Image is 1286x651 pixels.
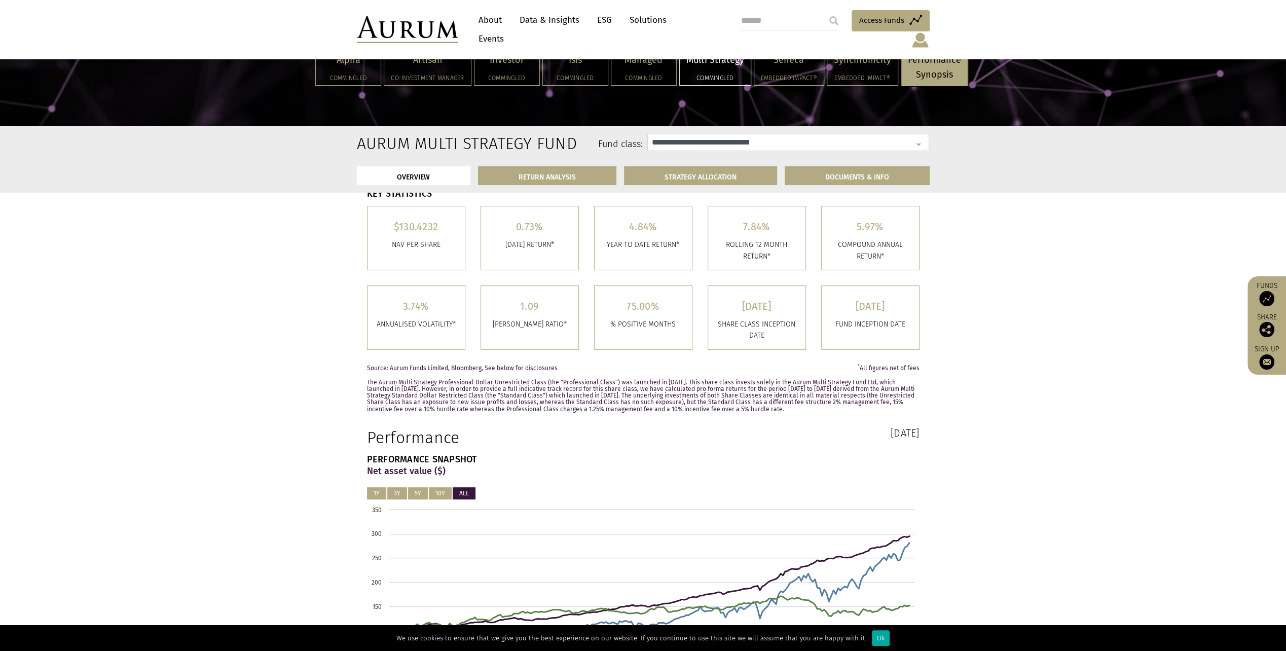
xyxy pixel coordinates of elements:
strong: PERFORMANCE SNAPSHOT [367,454,477,465]
text: 350 [372,507,382,514]
h5: Commingled [618,75,670,81]
p: Alpha [322,53,374,67]
p: ROLLING 12 MONTH RETURN* [716,239,798,262]
strong: Net asset value ($) [367,465,446,477]
h1: Performance [367,428,636,447]
p: [PERSON_NAME] RATIO* [489,319,571,330]
button: ALL [453,487,475,499]
h5: Co-investment Manager [391,75,464,81]
h5: 75.00% [602,301,684,311]
img: Share this post [1259,322,1274,337]
h5: Commingled [549,75,601,81]
h5: [DATE] [716,301,798,311]
a: DOCUMENTS & INFO [785,166,930,185]
div: Ok [872,630,890,646]
span: Source: Aurum Funds Limited, Bloomberg, See below for disclosures [367,365,558,372]
a: Sign up [1253,345,1281,370]
p: FUND INCEPTION DATE [829,319,911,330]
img: Access Funds [1259,291,1274,306]
p: Seneca [761,53,817,67]
h5: $130.4232 [375,222,457,232]
a: Funds [1253,281,1281,306]
h5: 4.84% [602,222,684,232]
text: 250 [372,555,382,562]
button: 10Y [429,487,452,499]
h5: 1.09 [489,301,571,311]
img: Sign up to our newsletter [1259,354,1274,370]
p: COMPOUND ANNUAL RETURN* [829,239,911,262]
p: Performance Synopsis [908,53,961,82]
strong: KEY STATISTICS [367,188,432,199]
p: % POSITIVE MONTHS [602,319,684,330]
button: 5Y [408,487,428,499]
p: The Aurum Multi Strategy Professional Dollar Unrestricted Class (the "Professional Class") was la... [367,379,920,413]
h5: Commingled [322,75,374,81]
p: SHARE CLASS INCEPTION DATE [716,319,798,342]
a: STRATEGY ALLOCATION [624,166,777,185]
text: 200 [372,579,382,586]
p: Managed [618,53,670,67]
span: All figures net of fees [858,365,920,372]
label: Fund class: [455,138,643,151]
p: YEAR TO DATE RETURN* [602,239,684,250]
div: Share [1253,314,1281,337]
text: 300 [372,530,382,537]
p: Multi Strategy [686,53,744,67]
h2: Aurum Multi Strategy Fund [357,134,439,153]
p: Isis [549,53,601,67]
p: Investor [481,53,533,67]
button: 3Y [387,487,407,499]
text: 150 [373,603,382,610]
p: ANNUALISED VOLATILITY* [375,319,457,330]
h5: 0.73% [489,222,571,232]
h5: 5.97% [829,222,911,232]
p: Artisan [391,53,464,67]
button: 1Y [367,487,386,499]
h5: Embedded Impact® [834,75,891,81]
h5: 7.84% [716,222,798,232]
h5: Commingled [686,75,744,81]
h5: [DATE] [829,301,911,311]
h5: Embedded Impact® [761,75,817,81]
p: Nav per share [375,239,457,250]
p: Synchronicity [834,53,891,67]
h5: 3.74% [375,301,457,311]
h5: Commingled [481,75,533,81]
h3: [DATE] [651,428,920,438]
p: [DATE] RETURN* [489,239,571,250]
a: RETURN ANALYSIS [478,166,616,185]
